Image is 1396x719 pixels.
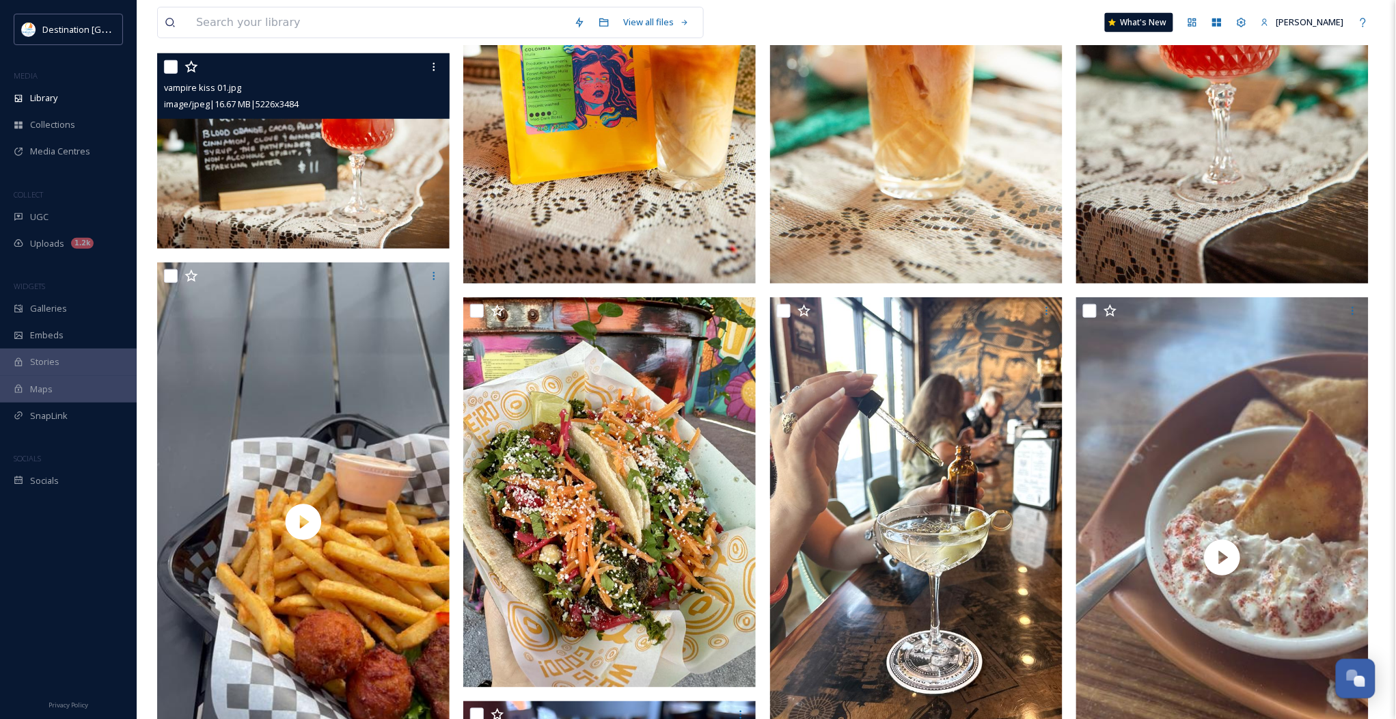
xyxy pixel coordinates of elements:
[164,98,299,110] span: image/jpeg | 16.67 MB | 5226 x 3484
[71,238,94,249] div: 1.2k
[30,145,90,158] span: Media Centres
[30,237,64,250] span: Uploads
[189,8,567,38] input: Search your library
[30,92,57,105] span: Library
[30,474,59,487] span: Socials
[30,355,59,368] span: Stories
[157,53,450,249] img: vampire kiss 01.jpg
[616,9,696,36] a: View all files
[30,329,64,342] span: Embeds
[30,211,49,223] span: UGC
[22,23,36,36] img: download.png
[49,701,88,709] span: Privacy Policy
[1105,13,1173,32] a: What's New
[30,409,68,422] span: SnapLink
[30,302,67,315] span: Galleries
[463,297,756,687] img: Veggie Tacos_El Weirdo_Panama City Florida.jpeg
[164,81,241,94] span: vampire kiss 01.jpg
[14,453,41,463] span: SOCIALS
[14,189,43,200] span: COLLECT
[49,696,88,712] a: Privacy Policy
[42,23,178,36] span: Destination [GEOGRAPHIC_DATA]
[1254,9,1351,36] a: [PERSON_NAME]
[30,118,75,131] span: Collections
[1336,659,1376,698] button: Open Chat
[14,70,38,81] span: MEDIA
[30,383,53,396] span: Maps
[1276,16,1344,28] span: [PERSON_NAME]
[14,281,45,291] span: WIDGETS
